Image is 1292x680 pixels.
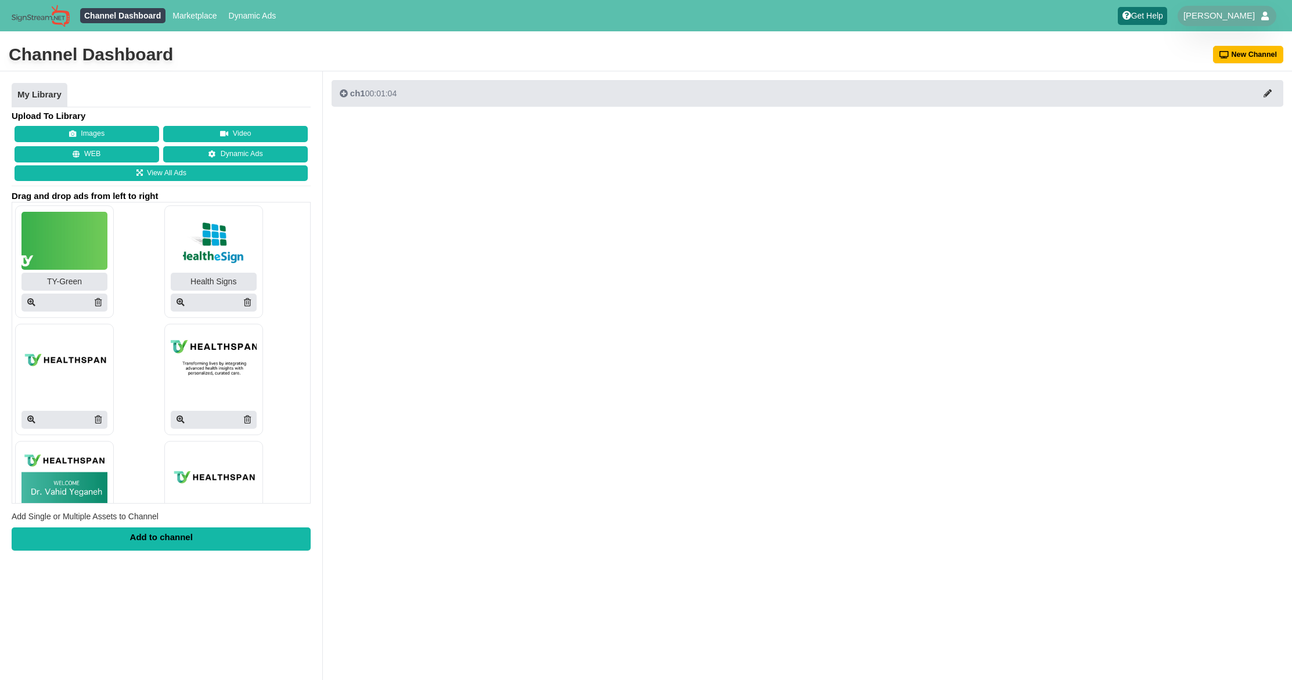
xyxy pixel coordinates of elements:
span: Drag and drop ads from left to right [12,190,311,202]
div: Channel Dashboard [9,43,173,66]
img: P250x250 image processing20250818 913637 1sa8hh3 [171,447,257,505]
img: P250x250 image processing20250818 913637 15i7b24 [21,447,107,505]
div: Health Signs [171,273,257,291]
a: Dynamic Ads [163,146,308,162]
a: My Library [12,83,67,107]
a: Marketplace [168,8,221,23]
button: ch100:01:04 [332,80,1283,107]
img: Widget health e sign logo [183,212,244,270]
button: WEB [15,146,159,162]
span: Add Single or Multiple Assets to Channel [12,512,159,521]
span: ch1 [350,88,365,98]
button: New Channel [1213,46,1284,63]
div: TY-Green [21,273,107,291]
h4: Upload To Library [12,110,311,122]
img: P250x250 image processing20250818 913637 iykdwd [21,330,107,388]
a: Get Help [1118,7,1167,25]
a: Channel Dashboard [80,8,165,23]
span: [PERSON_NAME] [1183,10,1255,21]
img: Sign Stream.NET [12,5,70,27]
div: Add to channel [12,527,311,551]
img: P250x250 image processing20250818 913637 1rizq3k [171,330,257,388]
button: Video [163,126,308,142]
button: Images [15,126,159,142]
img: P250x250 image processing20250818 913637 124ljr [21,212,107,270]
div: 00:01:04 [340,88,397,99]
a: View All Ads [15,165,308,182]
a: Dynamic Ads [224,8,280,23]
